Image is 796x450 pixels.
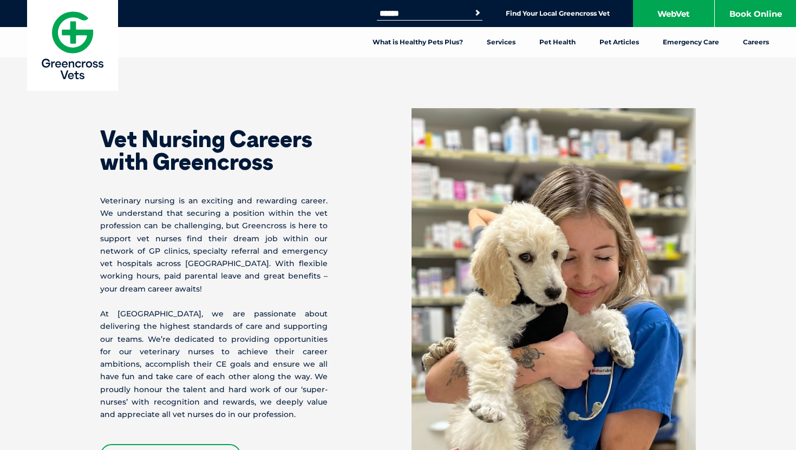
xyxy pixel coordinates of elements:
[472,8,483,18] button: Search
[100,128,328,173] h2: Vet Nursing Careers with Greencross
[100,308,328,421] p: At [GEOGRAPHIC_DATA], we are passionate about delivering the highest standards of care and suppor...
[731,27,781,57] a: Careers
[506,9,610,18] a: Find Your Local Greencross Vet
[361,27,475,57] a: What is Healthy Pets Plus?
[588,27,651,57] a: Pet Articles
[651,27,731,57] a: Emergency Care
[527,27,588,57] a: Pet Health
[475,27,527,57] a: Services
[100,195,328,295] p: Veterinary nursing is an exciting and rewarding career. We understand that securing a position wi...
